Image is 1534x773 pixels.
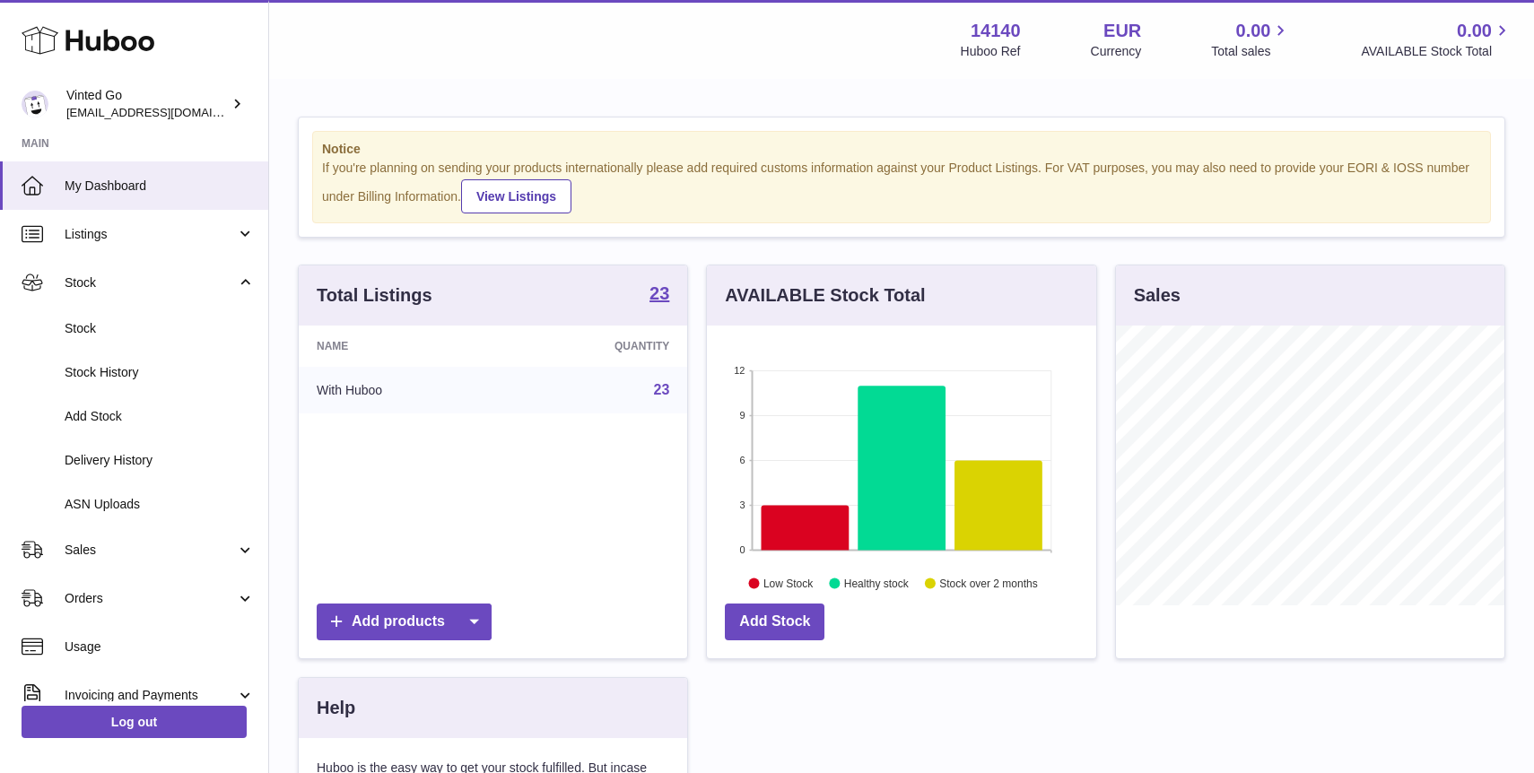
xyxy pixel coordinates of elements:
span: Orders [65,590,236,607]
div: Vinted Go [66,87,228,121]
span: AVAILABLE Stock Total [1361,43,1512,60]
th: Quantity [504,326,688,367]
span: 0.00 [1236,19,1271,43]
a: 23 [654,382,670,397]
text: 12 [735,365,745,376]
text: Stock over 2 months [940,577,1038,589]
span: [EMAIL_ADDRESS][DOMAIN_NAME] [66,105,264,119]
td: With Huboo [299,367,504,413]
span: Delivery History [65,452,255,469]
a: Log out [22,706,247,738]
a: View Listings [461,179,571,213]
h3: Total Listings [317,283,432,308]
div: Huboo Ref [961,43,1021,60]
a: 0.00 Total sales [1211,19,1291,60]
a: Add Stock [725,604,824,640]
span: 0.00 [1457,19,1492,43]
span: Usage [65,638,255,656]
span: Stock History [65,364,255,381]
span: Total sales [1211,43,1291,60]
h3: Sales [1134,283,1181,308]
strong: 23 [649,284,669,302]
span: Stock [65,320,255,337]
span: My Dashboard [65,178,255,195]
a: 23 [649,284,669,306]
strong: Notice [322,141,1481,158]
text: Healthy stock [844,577,910,589]
div: If you're planning on sending your products internationally please add required customs informati... [322,160,1481,213]
strong: EUR [1103,19,1141,43]
span: Invoicing and Payments [65,687,236,704]
a: Add products [317,604,492,640]
text: 9 [740,410,745,421]
span: Add Stock [65,408,255,425]
a: 0.00 AVAILABLE Stock Total [1361,19,1512,60]
img: giedre.bartusyte@vinted.com [22,91,48,117]
div: Currency [1091,43,1142,60]
span: ASN Uploads [65,496,255,513]
span: Stock [65,274,236,291]
text: 3 [740,499,745,510]
h3: AVAILABLE Stock Total [725,283,925,308]
span: Listings [65,226,236,243]
text: 6 [740,455,745,465]
text: 0 [740,544,745,555]
strong: 14140 [971,19,1021,43]
text: Low Stock [763,577,814,589]
span: Sales [65,542,236,559]
th: Name [299,326,504,367]
h3: Help [317,696,355,720]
